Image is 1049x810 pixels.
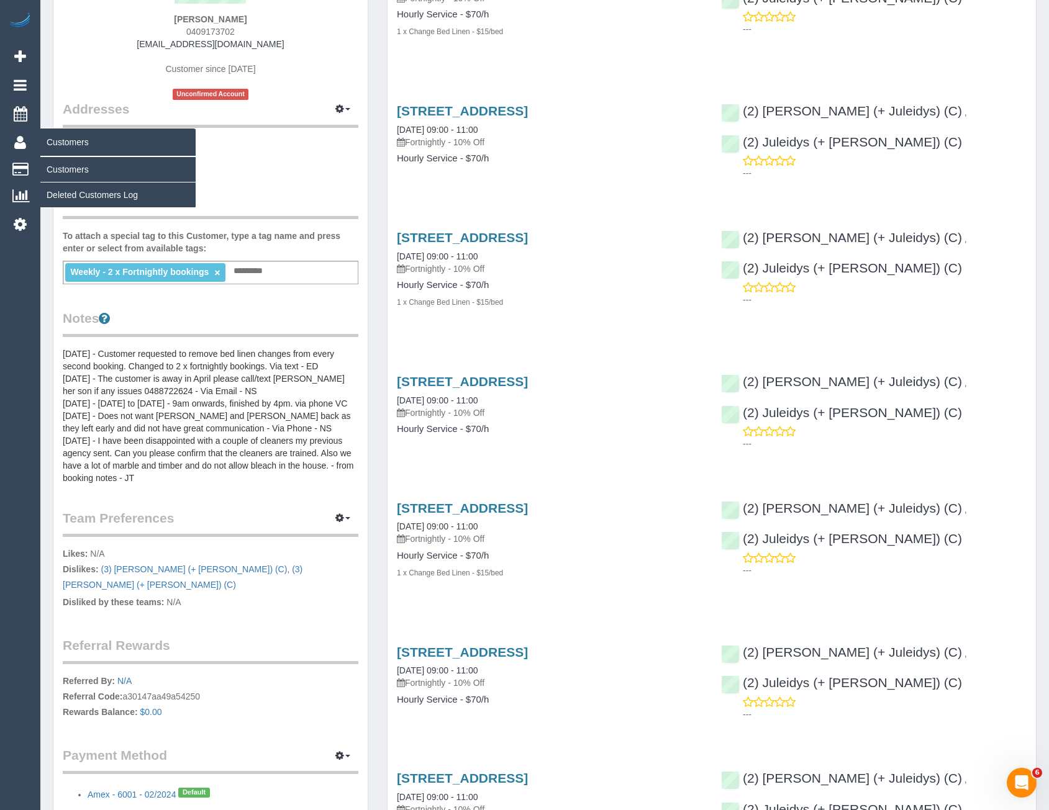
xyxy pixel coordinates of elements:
[397,665,478,675] a: [DATE] 09:00 - 11:00
[397,374,528,389] a: [STREET_ADDRESS]
[743,438,1027,450] p: ---
[397,153,702,164] h4: Hourly Service - $70/h
[397,125,478,135] a: [DATE] 09:00 - 11:00
[397,230,528,245] a: [STREET_ADDRESS]
[178,788,209,798] span: Default
[174,14,247,24] strong: [PERSON_NAME]
[721,374,962,389] a: (2) [PERSON_NAME] (+ Juleidys) (C)
[63,564,302,590] a: (3) [PERSON_NAME] (+ [PERSON_NAME]) (C)
[721,771,962,785] a: (2) [PERSON_NAME] (+ Juleidys) (C)
[721,645,962,659] a: (2) [PERSON_NAME] (+ Juleidys) (C)
[63,675,358,721] p: a30147aa49a54250
[63,230,358,254] label: To attach a special tag to this Customer, type a tag name and press enter or select from availabl...
[397,9,702,20] h4: Hourly Service - $70/h
[397,792,478,802] a: [DATE] 09:00 - 11:00
[173,89,248,99] span: Unconfirmed Account
[63,191,358,219] legend: Tags
[186,27,235,37] span: 0409173702
[63,563,99,575] label: Dislikes:
[397,395,478,405] a: [DATE] 09:00 - 11:00
[743,167,1027,179] p: ---
[70,267,209,277] span: Weekly - 2 x Fortnightly bookings
[965,505,967,515] span: ,
[137,39,284,49] a: [EMAIL_ADDRESS][DOMAIN_NAME]
[721,531,962,546] a: (2) Juleidys (+ [PERSON_NAME]) (C)
[165,64,255,74] span: Customer since [DATE]
[743,294,1027,306] p: ---
[101,564,287,574] a: (3) [PERSON_NAME] (+ [PERSON_NAME]) (C)
[743,564,1027,577] p: ---
[1032,768,1042,778] span: 6
[721,675,962,690] a: (2) Juleidys (+ [PERSON_NAME]) (C)
[397,695,702,705] h4: Hourly Service - $70/h
[721,261,962,275] a: (2) Juleidys (+ [PERSON_NAME]) (C)
[397,136,702,148] p: Fortnightly - 10% Off
[721,501,962,515] a: (2) [PERSON_NAME] (+ Juleidys) (C)
[397,104,528,118] a: [STREET_ADDRESS]
[166,597,181,607] span: N/A
[965,378,967,388] span: ,
[965,234,967,244] span: ,
[397,424,702,434] h4: Hourly Service - $70/h
[397,263,702,275] p: Fortnightly - 10% Off
[397,280,702,290] h4: Hourly Service - $70/h
[397,27,503,36] small: 1 x Change Bed Linen - $15/bed
[397,677,702,689] p: Fortnightly - 10% Off
[90,549,104,559] span: N/A
[214,268,220,278] a: ×
[63,746,358,774] legend: Payment Method
[397,569,503,577] small: 1 x Change Bed Linen - $15/bed
[40,182,196,207] a: Deleted Customers Log
[965,649,967,659] span: ,
[397,298,503,307] small: 1 x Change Bed Linen - $15/bed
[63,596,164,608] label: Disliked by these teams:
[721,135,962,149] a: (2) Juleidys (+ [PERSON_NAME]) (C)
[721,230,962,245] a: (2) [PERSON_NAME] (+ Juleidys) (C)
[743,23,1027,35] p: ---
[397,533,702,545] p: Fortnightly - 10% Off
[40,157,196,182] a: Customers
[88,790,176,799] a: Amex - 6001 - 02/2024
[40,156,196,208] ul: Customers
[1007,768,1037,798] iframe: Intercom live chat
[743,708,1027,721] p: ---
[63,309,358,337] legend: Notes
[101,564,289,574] span: ,
[63,636,358,664] legend: Referral Rewards
[63,348,358,484] pre: [DATE] - Customer requested to remove bed linen changes from every second booking. Changed to 2 x...
[397,501,528,515] a: [STREET_ADDRESS]
[117,676,132,686] a: N/A
[721,104,962,118] a: (2) [PERSON_NAME] (+ Juleidys) (C)
[63,675,115,687] label: Referred By:
[63,509,358,537] legend: Team Preferences
[63,690,122,703] label: Referral Code:
[397,251,478,261] a: [DATE] 09:00 - 11:00
[965,775,967,785] span: ,
[63,547,88,560] label: Likes:
[140,707,162,717] a: $0.00
[397,551,702,561] h4: Hourly Service - $70/h
[40,128,196,156] span: Customers
[397,645,528,659] a: [STREET_ADDRESS]
[721,405,962,420] a: (2) Juleidys (+ [PERSON_NAME]) (C)
[63,706,138,718] label: Rewards Balance:
[397,407,702,419] p: Fortnightly - 10% Off
[965,107,967,117] span: ,
[7,12,32,30] img: Automaid Logo
[397,771,528,785] a: [STREET_ADDRESS]
[397,521,478,531] a: [DATE] 09:00 - 11:00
